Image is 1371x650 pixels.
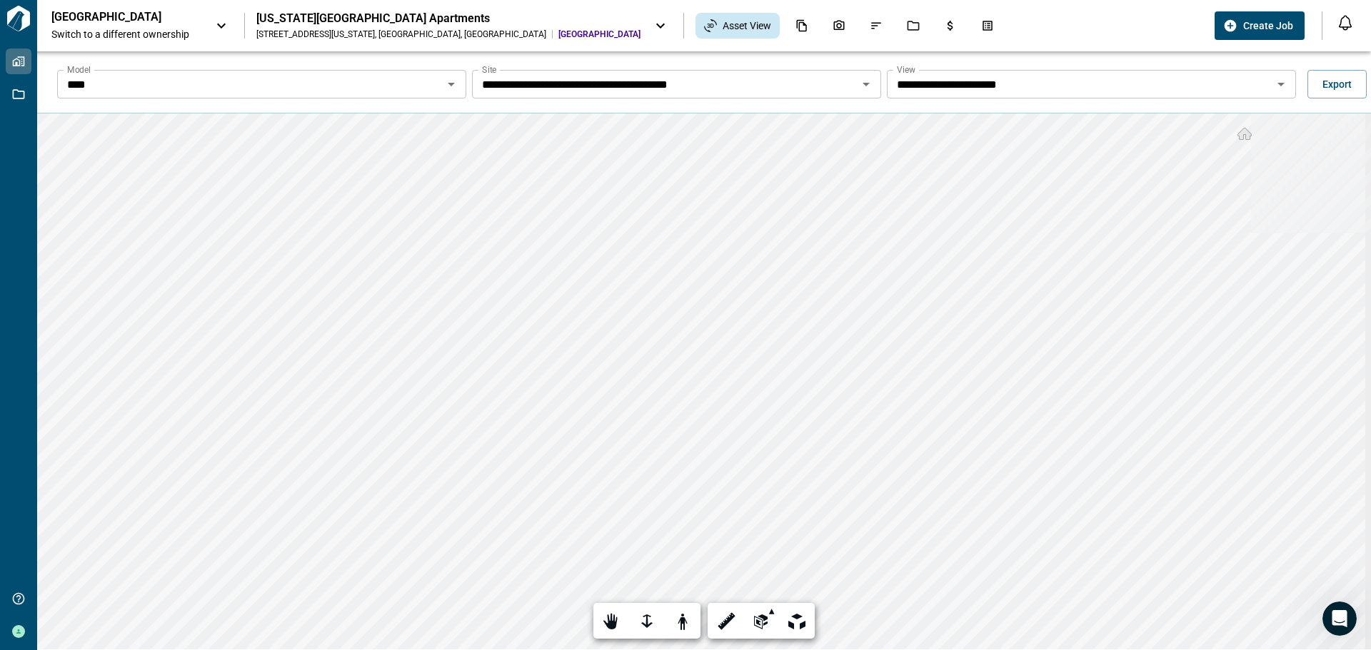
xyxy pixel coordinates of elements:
[1322,601,1357,636] iframe: Intercom live chat
[256,29,546,40] div: [STREET_ADDRESS][US_STATE] , [GEOGRAPHIC_DATA] , [GEOGRAPHIC_DATA]
[482,64,496,76] label: Site
[1322,77,1352,91] span: Export
[67,64,91,76] label: Model
[441,74,461,94] button: Open
[695,13,780,39] div: Asset View
[861,14,891,38] div: Issues & Info
[1334,11,1357,34] button: Open notification feed
[935,14,965,38] div: Budgets
[51,10,180,24] p: [GEOGRAPHIC_DATA]
[723,19,771,33] span: Asset View
[51,27,201,41] span: Switch to a different ownership
[1307,70,1367,98] button: Export
[1215,11,1305,40] button: Create Job
[898,14,928,38] div: Jobs
[1243,19,1293,33] span: Create Job
[856,74,876,94] button: Open
[787,14,817,38] div: Documents
[256,11,641,26] div: [US_STATE][GEOGRAPHIC_DATA] Apartments
[824,14,854,38] div: Photos
[973,14,1003,38] div: Takeoff Center
[897,64,915,76] label: View
[558,29,641,40] span: [GEOGRAPHIC_DATA]
[1271,74,1291,94] button: Open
